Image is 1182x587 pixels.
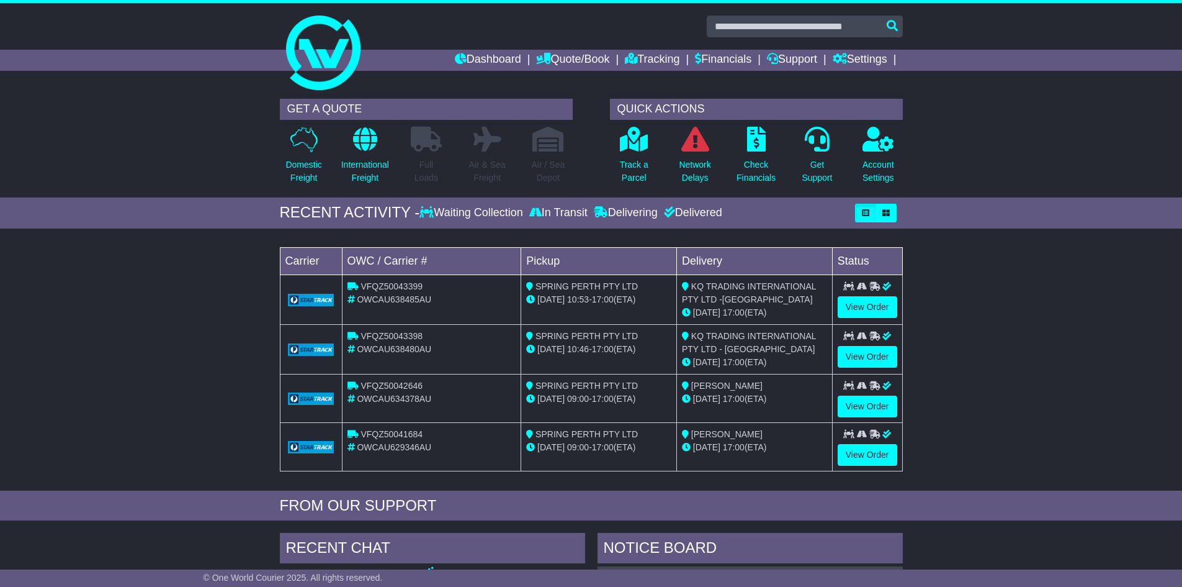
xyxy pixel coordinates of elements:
[567,344,589,354] span: 10:46
[610,99,903,120] div: QUICK ACTIONS
[691,429,763,439] span: [PERSON_NAME]
[526,206,591,220] div: In Transit
[342,247,521,275] td: OWC / Carrier #
[767,50,817,71] a: Support
[357,394,431,404] span: OWCAU634378AU
[357,442,431,452] span: OWCAU629346AU
[537,344,565,354] span: [DATE]
[723,442,745,452] span: 17:00
[678,126,711,191] a: NetworkDelays
[288,393,334,405] img: GetCarrierServiceLogo
[532,158,565,184] p: Air / Sea Depot
[693,442,720,452] span: [DATE]
[592,344,614,354] span: 17:00
[341,158,389,184] p: International Freight
[357,294,431,304] span: OWCAU638485AU
[537,294,565,304] span: [DATE]
[682,331,816,354] span: KQ TRADING INTERNATIONAL PTY LTD - [GEOGRAPHIC_DATA]
[693,307,720,317] span: [DATE]
[691,381,763,391] span: [PERSON_NAME]
[360,381,423,391] span: VFQZ50042646
[204,573,383,583] span: © One World Courier 2025. All rights reserved.
[619,126,649,191] a: Track aParcel
[535,331,638,341] span: SPRING PERTH PTY LTD
[280,99,573,120] div: GET A QUOTE
[592,442,614,452] span: 17:00
[567,394,589,404] span: 09:00
[357,344,431,354] span: OWCAU638480AU
[736,126,776,191] a: CheckFinancials
[536,50,609,71] a: Quote/Book
[862,126,895,191] a: AccountSettings
[280,497,903,515] div: FROM OUR SUPPORT
[676,247,832,275] td: Delivery
[419,206,526,220] div: Waiting Collection
[526,393,671,406] div: - (ETA)
[838,296,897,318] a: View Order
[598,533,903,567] div: NOTICE BOARD
[285,158,321,184] p: Domestic Freight
[695,50,751,71] a: Financials
[360,281,423,291] span: VFQZ50043399
[288,294,334,306] img: GetCarrierServiceLogo
[832,247,902,275] td: Status
[833,50,887,71] a: Settings
[537,442,565,452] span: [DATE]
[801,126,833,191] a: GetSupport
[535,381,638,391] span: SPRING PERTH PTY LTD
[521,247,677,275] td: Pickup
[341,126,390,191] a: InternationalFreight
[535,281,638,291] span: SPRING PERTH PTY LTD
[682,393,827,406] div: (ETA)
[682,306,827,319] div: (ETA)
[567,294,589,304] span: 10:53
[693,394,720,404] span: [DATE]
[280,247,342,275] td: Carrier
[288,344,334,356] img: GetCarrierServiceLogo
[280,533,585,567] div: RECENT CHAT
[360,331,423,341] span: VFQZ50043398
[526,441,671,454] div: - (ETA)
[280,204,420,222] div: RECENT ACTIVITY -
[535,429,638,439] span: SPRING PERTH PTY LTD
[411,158,442,184] p: Full Loads
[288,441,334,453] img: GetCarrierServiceLogo
[661,206,722,220] div: Delivered
[737,158,776,184] p: Check Financials
[838,396,897,417] a: View Order
[591,206,661,220] div: Delivering
[526,343,671,356] div: - (ETA)
[723,307,745,317] span: 17:00
[285,126,322,191] a: DomesticFreight
[592,294,614,304] span: 17:00
[537,394,565,404] span: [DATE]
[625,50,679,71] a: Tracking
[838,444,897,466] a: View Order
[802,158,832,184] p: Get Support
[469,158,506,184] p: Air & Sea Freight
[526,293,671,306] div: - (ETA)
[862,158,894,184] p: Account Settings
[723,394,745,404] span: 17:00
[567,442,589,452] span: 09:00
[723,357,745,367] span: 17:00
[682,441,827,454] div: (ETA)
[693,357,720,367] span: [DATE]
[455,50,521,71] a: Dashboard
[620,158,648,184] p: Track a Parcel
[838,346,897,368] a: View Order
[592,394,614,404] span: 17:00
[682,281,816,304] span: KQ TRADING INTERNATIONAL PTY LTD -[GEOGRAPHIC_DATA]
[360,429,423,439] span: VFQZ50041684
[679,158,710,184] p: Network Delays
[682,356,827,369] div: (ETA)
